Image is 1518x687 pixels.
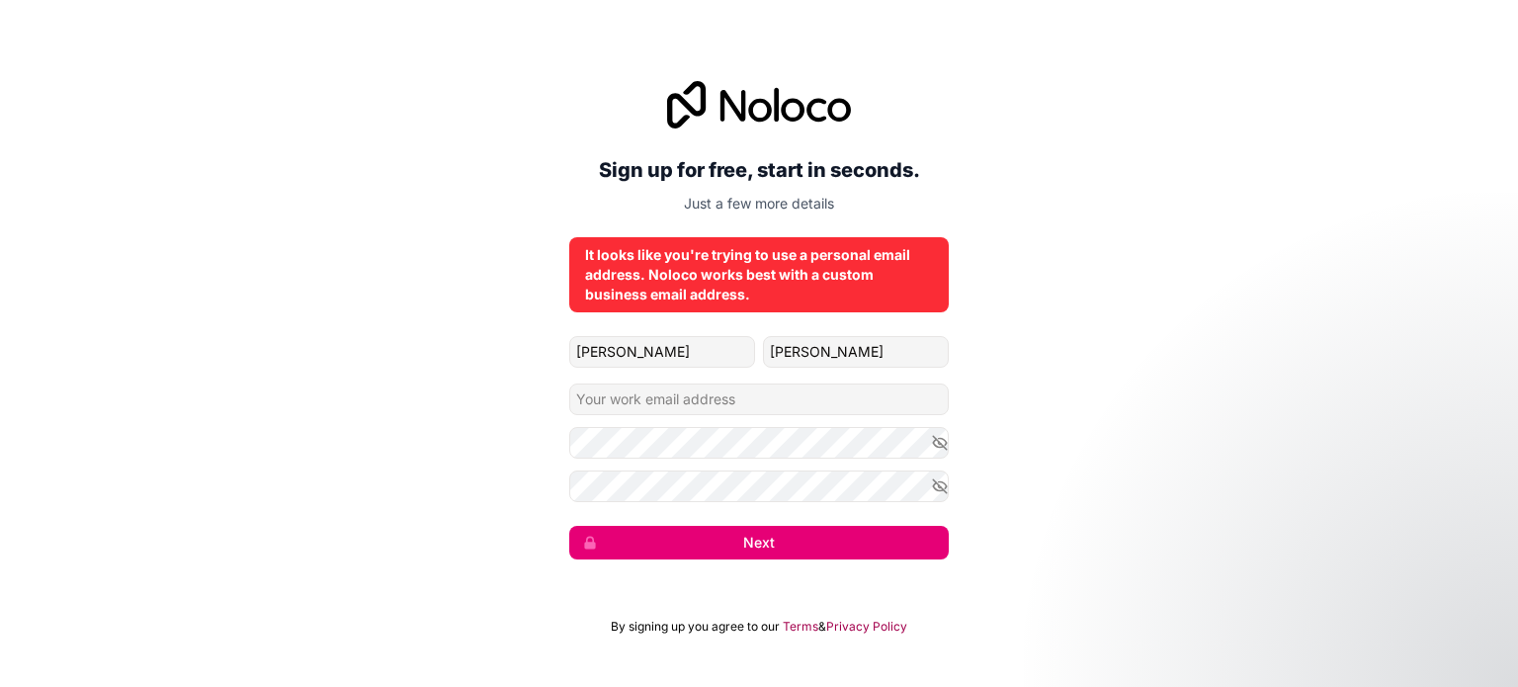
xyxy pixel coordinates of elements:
[826,619,907,635] a: Privacy Policy
[569,152,949,188] h2: Sign up for free, start in seconds.
[611,619,780,635] span: By signing up you agree to our
[569,427,949,459] input: Password
[763,336,949,368] input: family-name
[585,245,933,304] div: It looks like you're trying to use a personal email address. Noloco works best with a custom busi...
[569,336,755,368] input: given-name
[569,194,949,214] p: Just a few more details
[569,471,949,502] input: Confirm password
[569,384,949,415] input: Email address
[569,526,949,559] button: Next
[783,619,818,635] a: Terms
[818,619,826,635] span: &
